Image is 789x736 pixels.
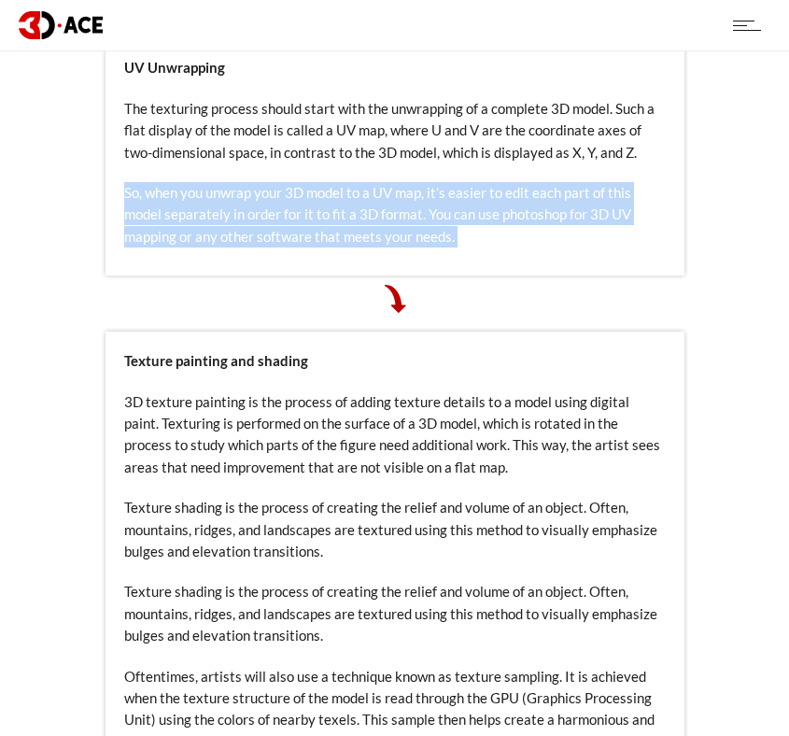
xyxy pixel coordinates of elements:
img: Pointer [381,285,409,313]
p: 3D texture painting is the process of adding texture details to a model using digital paint. Text... [124,391,666,479]
strong: UV Unwrapping [124,59,225,76]
img: logo dark [19,11,103,38]
p: Texture shading is the process of creating the relief and volume of an object. Often, mountains, ... [124,497,666,562]
p: Texture shading is the process of creating the relief and volume of an object. Often, mountains, ... [124,581,666,646]
p: So, when you unwrap your 3D model to a UV map, it’s easier to edit each part of this model separa... [124,182,666,248]
p: The texturing process should start with the unwrapping of a complete 3D model. Such a flat displa... [124,98,666,163]
strong: Texture painting and shading [124,352,308,369]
